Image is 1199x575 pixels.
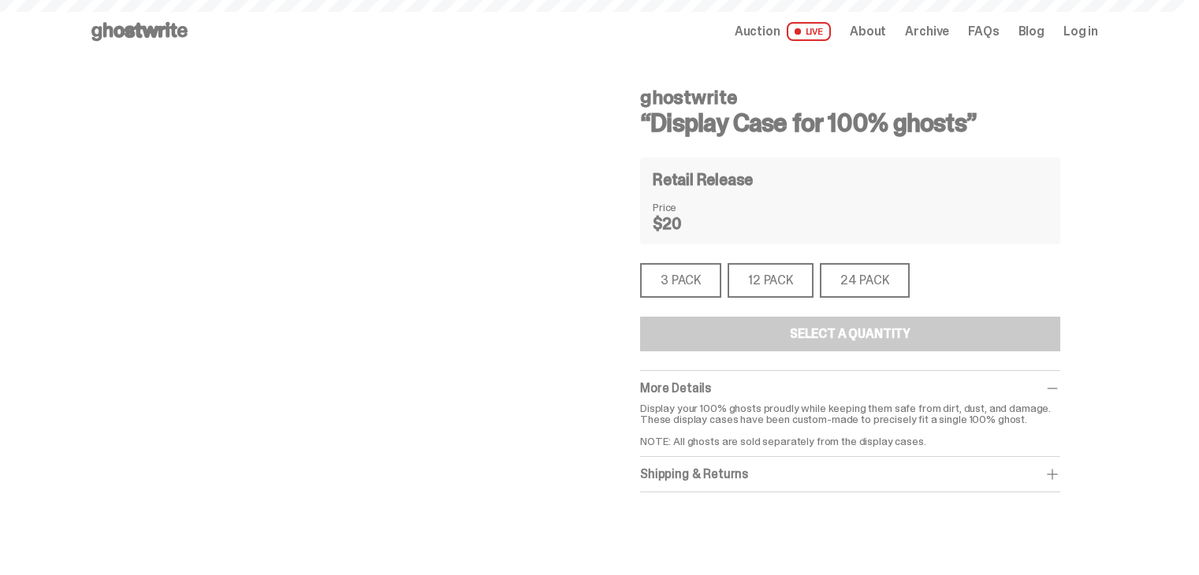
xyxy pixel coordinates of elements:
[640,380,711,396] span: More Details
[653,172,753,187] h4: Retail Release
[640,402,1060,447] p: Display your 100% ghosts proudly while keeping them safe from dirt, dust, and damage. These displ...
[640,263,721,298] div: 3 PACK
[640,110,1060,135] h3: “Display Case for 100% ghosts”
[790,328,910,340] div: Select a Quantity
[640,317,1060,351] button: Select a Quantity
[850,25,886,38] a: About
[735,25,780,38] span: Auction
[640,466,1060,482] div: Shipping & Returns
[1063,25,1098,38] a: Log in
[653,216,732,232] dd: $20
[787,22,832,41] span: LIVE
[735,22,831,41] a: Auction LIVE
[1018,25,1044,38] a: Blog
[728,263,814,298] div: 12 PACK
[905,25,949,38] a: Archive
[640,88,1060,107] h4: ghostwrite
[653,202,732,213] dt: Price
[968,25,999,38] a: FAQs
[820,263,910,298] div: 24 PACK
